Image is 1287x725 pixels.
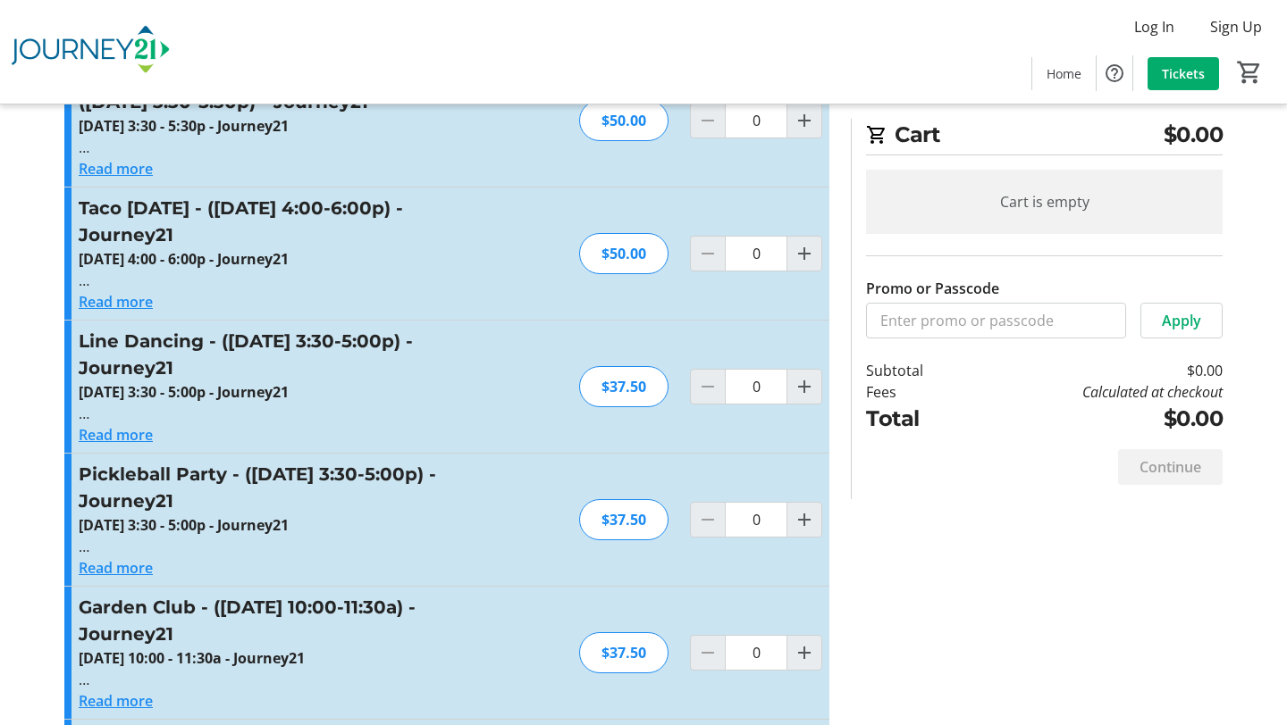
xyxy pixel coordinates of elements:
button: Increment by one [787,370,821,404]
button: Increment by one [787,636,821,670]
button: Help [1097,55,1132,91]
button: Read more [79,158,153,179]
td: $0.00 [970,403,1223,435]
span: $0.00 [1164,119,1224,151]
strong: [DATE] 10:00 - 11:30a - Journey21 [79,648,305,668]
button: Cart [1233,56,1266,88]
strong: [DATE] 3:30 - 5:00p - Journey21 [79,382,289,402]
div: $37.50 [579,499,669,540]
input: Pickleball Party - (September 4 - 3:30-5:00p) - Journey21 Quantity [725,502,787,537]
button: Log In [1120,12,1189,41]
button: Read more [79,690,153,712]
button: Read more [79,424,153,446]
h2: Cart [866,119,1223,155]
h3: Pickleball Party - ([DATE] 3:30-5:00p) - Journey21 [79,461,469,514]
td: Total [866,403,970,435]
h3: Garden Club - ([DATE] 10:00-11:30a) - Journey21 [79,594,469,647]
label: Promo or Passcode [866,278,999,299]
div: $50.00 [579,100,669,141]
td: $0.00 [970,360,1223,381]
h3: Line Dancing - ([DATE] 3:30-5:00p) - Journey21 [79,328,469,381]
input: Garden Club - (September 6 - 10:00-11:30a) - Journey21 Quantity [725,635,787,671]
input: Enter promo or passcode [866,303,1126,338]
button: Increment by one [787,503,821,537]
button: Apply [1140,303,1223,338]
td: Fees [866,381,970,403]
span: Tickets [1162,64,1205,83]
button: Read more [79,291,153,312]
input: Line Dancing - (September 3 - 3:30-5:00p) - Journey21 Quantity [725,369,787,404]
img: Journey21's Logo [11,7,170,96]
span: Home [1047,64,1081,83]
td: Subtotal [866,360,970,381]
button: Sign Up [1196,12,1276,41]
td: Calculated at checkout [970,381,1223,403]
span: Sign Up [1210,16,1262,37]
strong: [DATE] 3:30 - 5:00p - Journey21 [79,515,289,535]
div: $50.00 [579,233,669,274]
button: Read more [79,557,153,579]
span: Apply [1162,310,1201,331]
div: $37.50 [579,632,669,673]
div: $37.50 [579,366,669,407]
input: Taco Tuesday - (September 2 - 4:00-6:00p) - Journey21 Quantity [725,236,787,271]
input: BLTs and Summer Sides Cooking - (August 28 - 3:30-5:30p) - Journey21 Quantity [725,103,787,138]
button: Increment by one [787,104,821,137]
strong: [DATE] 4:00 - 6:00p - Journey21 [79,249,289,269]
div: Cart is empty [866,170,1223,234]
span: Log In [1134,16,1174,37]
a: Home [1032,57,1096,90]
a: Tickets [1148,57,1219,90]
strong: [DATE] 3:30 - 5:30p - Journey21 [79,116,289,136]
button: Increment by one [787,237,821,271]
h3: Taco [DATE] - ([DATE] 4:00-6:00p) - Journey21 [79,195,469,248]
